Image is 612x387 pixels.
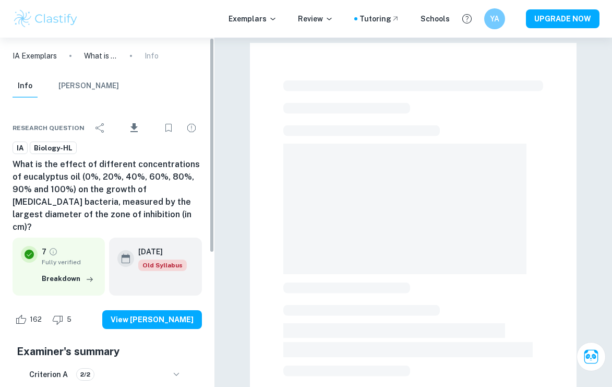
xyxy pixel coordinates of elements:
[484,8,505,29] button: YA
[138,246,178,257] h6: [DATE]
[102,310,202,329] button: View [PERSON_NAME]
[77,370,94,379] span: 2/2
[24,314,47,325] span: 162
[138,260,187,271] div: Starting from the May 2025 session, the Biology IA requirements have changed. It's OK to refer to...
[458,10,476,28] button: Help and Feedback
[359,13,400,25] a: Tutoring
[158,118,179,138] div: Bookmark
[90,118,111,138] div: Share
[13,123,85,133] span: Research question
[113,114,156,142] div: Download
[145,50,159,62] p: Info
[17,344,198,359] h5: Examiner's summary
[526,9,599,28] button: UPGRADE NOW
[577,342,606,371] button: Ask Clai
[13,158,202,233] h6: What is the effect of different concentrations of eucalyptus oil (0%, 20%, 40%, 60%, 80%, 90% and...
[13,142,28,155] a: IA
[50,311,77,328] div: Dislike
[13,50,57,62] a: IA Exemplars
[39,271,97,287] button: Breakdown
[229,13,277,25] p: Exemplars
[49,247,58,256] a: Grade fully verified
[42,246,46,257] p: 7
[298,13,333,25] p: Review
[13,8,79,29] img: Clastify logo
[29,369,68,380] h6: Criterion A
[58,75,119,98] button: [PERSON_NAME]
[84,50,117,62] p: What is the effect of different concentrations of eucalyptus oil (0%, 20%, 40%, 60%, 80%, 90% and...
[181,118,202,138] div: Report issue
[13,75,38,98] button: Info
[13,143,27,154] span: IA
[42,257,97,267] span: Fully verified
[13,311,47,328] div: Like
[30,142,77,155] a: Biology-HL
[61,314,77,325] span: 5
[421,13,450,25] a: Schools
[489,13,501,25] h6: YA
[138,260,187,271] span: Old Syllabus
[30,143,76,154] span: Biology-HL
